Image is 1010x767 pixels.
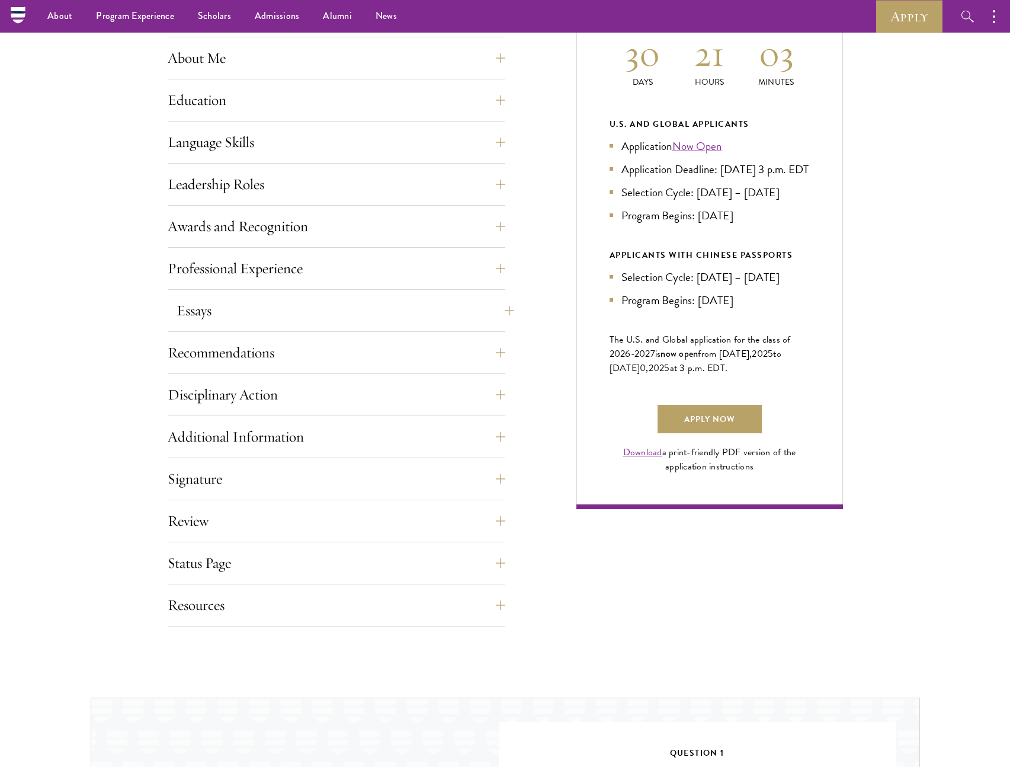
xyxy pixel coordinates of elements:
[168,591,505,619] button: Resources
[610,138,810,155] li: Application
[610,76,676,88] p: Days
[649,361,665,375] span: 202
[672,138,722,155] a: Now Open
[168,465,505,493] button: Signature
[664,361,669,375] span: 5
[610,248,810,263] div: APPLICANTS WITH CHINESE PASSPORTS
[610,207,810,224] li: Program Begins: [DATE]
[168,212,505,241] button: Awards and Recognition
[168,507,505,535] button: Review
[625,347,630,361] span: 6
[768,347,773,361] span: 5
[610,117,810,132] div: U.S. and Global Applicants
[610,184,810,201] li: Selection Cycle: [DATE] – [DATE]
[670,361,728,375] span: at 3 p.m. EDT.
[168,86,505,114] button: Education
[610,292,810,309] li: Program Begins: [DATE]
[168,128,505,156] button: Language Skills
[623,445,662,459] a: Download
[610,269,810,286] li: Selection Cycle: [DATE] – [DATE]
[168,423,505,451] button: Additional Information
[168,381,505,409] button: Disciplinary Action
[610,347,781,375] span: to [DATE]
[168,254,505,283] button: Professional Experience
[610,161,810,178] li: Application Deadline: [DATE] 3 p.m. EDT
[658,405,762,433] a: Apply Now
[610,31,676,76] h2: 30
[646,361,648,375] span: ,
[168,44,505,72] button: About Me
[640,361,646,375] span: 0
[168,549,505,577] button: Status Page
[743,31,810,76] h2: 03
[660,347,698,360] span: now open
[676,31,743,76] h2: 21
[177,296,514,325] button: Essays
[168,170,505,199] button: Leadership Roles
[610,445,810,474] div: a print-friendly PDF version of the application instructions
[650,347,655,361] span: 7
[752,347,768,361] span: 202
[743,76,810,88] p: Minutes
[168,338,505,367] button: Recommendations
[631,347,650,361] span: -202
[655,347,661,361] span: is
[676,76,743,88] p: Hours
[610,333,791,361] span: The U.S. and Global application for the class of 202
[698,347,752,361] span: from [DATE],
